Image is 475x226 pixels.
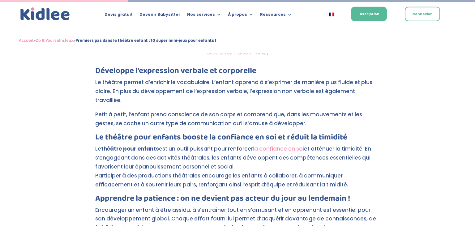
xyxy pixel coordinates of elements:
p: Le théâtre permet d’enrichir le vocabulaire. L’enfant apprend à s’exprimer de manière plus fluide... [95,78,380,110]
a: Designed by [PERSON_NAME] [207,50,268,56]
a: Do It Yourself [36,37,62,44]
img: Français [329,13,334,16]
a: Connexion [405,7,440,21]
a: Kidlee Logo [19,6,71,22]
strong: théâtre pour enfants [101,145,159,152]
span: » » » [19,37,216,44]
a: Devis gratuit [105,12,133,19]
a: Jeux [64,37,73,44]
a: À propos [228,12,253,19]
strong: Premiers pas dans le théâtre enfant : 10 super mini-jeux pour enfants ! [75,37,216,44]
p: Petit à petit, l’enfant prend conscience de son corps et comprend que, dans les mouvements et les... [95,110,380,133]
p: Le est un outil puissant pour renforcer et atténuer la timidité. En s’engageant dans des activité... [95,144,380,194]
a: Accueil [19,37,33,44]
a: la confiance en soi [253,145,304,152]
a: Inscription [351,7,387,21]
h3: Le théâtre pour enfants booste la confiance en soi et réduit la timidité [95,133,380,144]
img: logo_kidlee_bleu [19,6,71,22]
h3: Apprendre la patience : on ne devient pas acteur du jour au lendemain ! [95,194,380,206]
a: Nos services [187,12,221,19]
a: Ressources [260,12,292,19]
a: Devenir Babysitter [139,12,180,19]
